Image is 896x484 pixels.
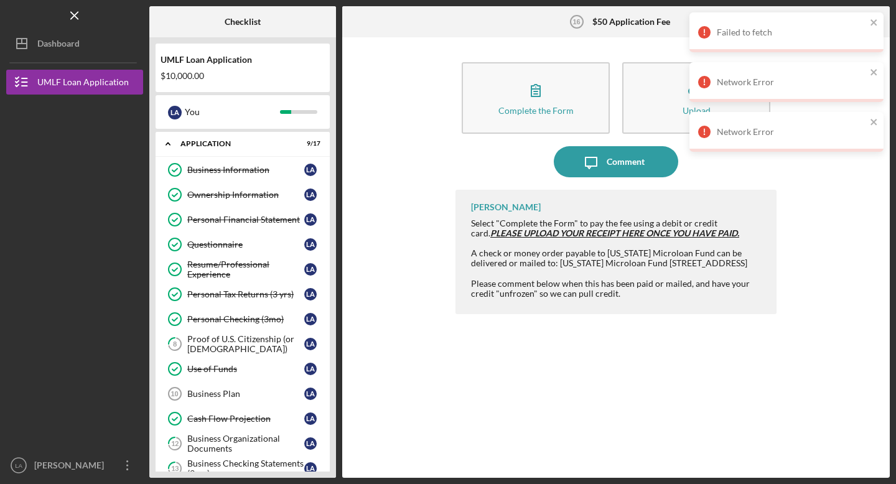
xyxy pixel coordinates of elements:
div: Business Plan [187,389,304,399]
div: Upload [683,106,711,115]
div: L A [304,363,317,375]
a: Business InformationLA [162,157,324,182]
a: 13Business Checking Statements (3mo)LA [162,456,324,481]
div: [PERSON_NAME] [31,453,112,481]
text: LA [15,462,22,469]
a: Resume/Professional ExperienceLA [162,257,324,282]
strong: PLEASE UPLOAD YOUR RECEIPT HERE ONCE YOU HAVE PAID. [490,228,739,238]
tspan: 10 [170,390,178,398]
div: Cash Flow Projection [187,414,304,424]
div: L A [304,388,317,400]
a: Personal Checking (3mo)LA [162,307,324,332]
div: L A [168,106,182,119]
div: 9 / 17 [298,140,320,147]
button: Complete the Form [462,62,610,134]
b: Checklist [225,17,261,27]
a: 8Proof of U.S. Citizenship (or [DEMOGRAPHIC_DATA])LA [162,332,324,356]
button: Upload [622,62,770,134]
button: close [870,67,879,79]
div: L A [304,338,317,350]
a: Personal Tax Returns (3 yrs)LA [162,282,324,307]
div: Questionnaire [187,240,304,249]
button: UMLF Loan Application [6,70,143,95]
tspan: 16 [573,18,581,26]
a: Cash Flow ProjectionLA [162,406,324,431]
div: Application [180,140,289,147]
button: close [870,117,879,129]
div: L A [304,188,317,201]
div: L A [304,288,317,300]
div: Network Error [717,127,866,137]
div: Resume/Professional Experience [187,259,304,279]
div: Complete the Form [498,106,574,115]
div: You [185,101,280,123]
div: Personal Financial Statement [187,215,304,225]
a: 12Business Organizational DocumentsLA [162,431,324,456]
div: Business Checking Statements (3mo) [187,458,304,478]
div: Dashboard [37,31,80,59]
div: $10,000.00 [161,71,325,81]
div: Personal Checking (3mo) [187,314,304,324]
a: Use of FundsLA [162,356,324,381]
div: [PERSON_NAME] [471,202,541,212]
div: Comment [607,146,645,177]
div: UMLF Loan Application [161,55,325,65]
div: Personal Tax Returns (3 yrs) [187,289,304,299]
a: Ownership InformationLA [162,182,324,207]
tspan: 12 [171,440,179,448]
div: Failed to fetch [717,27,866,37]
div: L A [304,313,317,325]
a: Personal Financial StatementLA [162,207,324,232]
div: L A [304,462,317,475]
div: Use of Funds [187,364,304,374]
div: Business Organizational Documents [187,434,304,454]
button: close [870,17,879,29]
b: $50 Application Fee [592,17,670,27]
div: Ownership Information [187,190,304,200]
button: LA[PERSON_NAME] [6,453,143,478]
div: L A [304,263,317,276]
div: L A [304,213,317,226]
div: Proof of U.S. Citizenship (or [DEMOGRAPHIC_DATA]) [187,334,304,354]
tspan: 8 [173,340,177,348]
div: L A [304,437,317,450]
div: L A [304,238,317,251]
tspan: 13 [171,465,179,473]
div: L A [304,164,317,176]
div: Network Error [717,77,866,87]
div: Business Information [187,165,304,175]
button: Dashboard [6,31,143,56]
div: UMLF Loan Application [37,70,129,98]
a: 10Business PlanLA [162,381,324,406]
button: Comment [554,146,678,177]
a: QuestionnaireLA [162,232,324,257]
div: Select "Complete the Form" to pay the fee using a debit or credit card. A check or money order pa... [471,218,764,299]
div: L A [304,412,317,425]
